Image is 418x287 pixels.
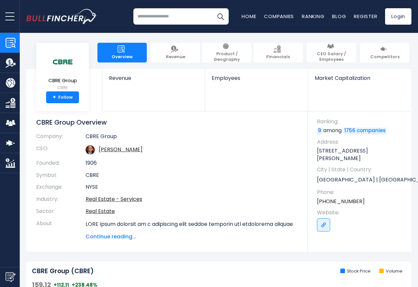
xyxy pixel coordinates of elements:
a: Real Estate [86,207,115,215]
span: CBRE Group [48,78,77,84]
a: Competitors [360,43,409,62]
a: ceo [99,146,143,153]
a: Login [385,8,411,25]
a: Real Estate - Services [86,195,142,203]
p: [GEOGRAPHIC_DATA] | [GEOGRAPHIC_DATA] | US [317,175,405,185]
a: 9 [317,128,322,134]
a: Register [354,13,377,20]
span: Product / Geography [205,51,248,62]
span: CEO Salary / Employees [310,51,353,62]
span: Overview [112,54,133,60]
span: Competitors [370,54,400,60]
h2: CBRE Group (CBRE) [32,267,94,275]
h1: CBRE Group Overview [36,118,298,127]
th: About [36,218,86,241]
a: Go to homepage [26,9,97,24]
span: Market Capitalization [315,75,404,81]
a: Revenue [102,69,205,92]
th: Founded: [36,157,86,169]
th: Symbol: [36,169,86,181]
th: Exchange: [36,181,86,193]
span: Financials [266,54,290,60]
span: Revenue [109,75,198,81]
button: Search [212,8,229,25]
a: Go to link [317,218,330,231]
th: Company: [36,133,86,143]
span: Employees [212,75,301,81]
th: CEO: [36,143,86,157]
span: Continue reading... [86,233,298,241]
td: CBRE Group [86,133,298,143]
li: Stock Price [340,269,371,274]
a: Overview [97,43,147,62]
a: Market Capitalization [308,69,411,92]
span: Phone: [317,189,405,196]
a: Companies [264,13,294,20]
a: Product / Geography [202,43,251,62]
th: Sector: [36,205,86,218]
td: NYSE [86,181,298,193]
p: among [317,127,405,134]
a: 1756 companies [343,128,387,134]
small: CBRE [48,85,77,91]
img: bob-sulentic.jpg [86,145,95,155]
a: Blog [332,13,346,20]
td: CBRE [86,169,298,181]
img: bullfincher logo [26,9,97,24]
li: Volume [379,269,403,274]
span: Revenue [166,54,185,60]
a: Financials [253,43,303,62]
a: Ranking [302,13,324,20]
p: [STREET_ADDRESS][PERSON_NAME] [317,147,405,162]
span: Address: [317,138,405,146]
td: 1906 [86,157,298,169]
th: Industry: [36,193,86,205]
a: CBRE Group CBRE [48,51,77,92]
a: +Follow [46,91,79,103]
a: Home [242,13,256,20]
span: City | State | Country: [317,166,405,173]
strong: + [53,94,56,100]
a: [PHONE_NUMBER] [317,198,365,205]
a: Employees [205,69,307,92]
span: Website: [317,209,405,216]
a: CEO Salary / Employees [307,43,356,62]
span: Ranking: [317,118,405,125]
a: Revenue [151,43,200,62]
